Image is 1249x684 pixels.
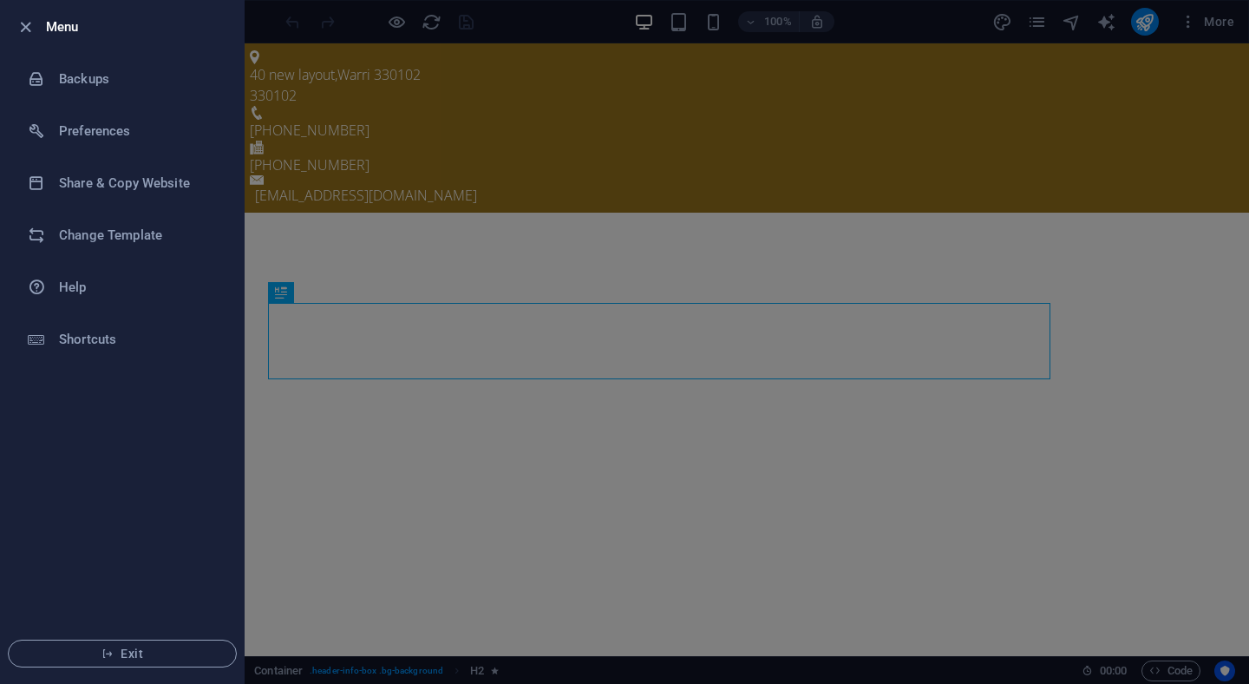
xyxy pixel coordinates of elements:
[8,640,237,668] button: Exit
[23,647,222,661] span: Exit
[59,329,219,350] h6: Shortcuts
[59,69,219,89] h6: Backups
[59,225,219,246] h6: Change Template
[59,121,219,141] h6: Preferences
[46,16,230,37] h6: Menu
[1,261,244,313] a: Help
[59,173,219,194] h6: Share & Copy Website
[59,277,219,298] h6: Help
